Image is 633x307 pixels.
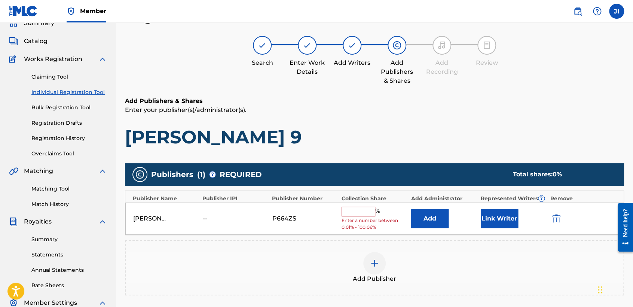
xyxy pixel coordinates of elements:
div: Remove [550,195,616,203]
img: Works Registration [9,55,19,64]
div: Collection Share [342,195,407,203]
div: Add Writers [333,58,371,67]
iframe: Chat Widget [596,271,633,307]
a: Overclaims Tool [31,150,107,158]
span: ? [210,171,215,177]
div: Represented Writers [481,195,547,203]
div: Total shares: [513,170,609,179]
a: Summary [31,235,107,243]
span: Summary [24,19,54,28]
img: Matching [9,167,18,176]
a: Bulk Registration Tool [31,104,107,112]
img: 12a2ab48e56ec057fbd8.svg [552,214,560,223]
div: Publisher Name [133,195,199,203]
img: Summary [9,19,18,28]
a: Individual Registration Tool [31,88,107,96]
span: 0 % [552,171,562,178]
div: Add Administrator [411,195,477,203]
img: Top Rightsholder [67,7,76,16]
img: step indicator icon for Add Recording [437,41,446,50]
img: add [370,259,379,268]
a: CatalogCatalog [9,37,48,46]
a: Public Search [570,4,585,19]
a: Match History [31,200,107,208]
span: Matching [24,167,53,176]
img: Catalog [9,37,18,46]
span: Works Registration [24,55,82,64]
span: Add Publisher [353,274,396,283]
a: SummarySummary [9,19,54,28]
a: Matching Tool [31,185,107,193]
div: Enter Work Details [288,58,326,76]
a: Statements [31,251,107,259]
div: Review [468,58,505,67]
img: Royalties [9,217,18,226]
span: REQUIRED [220,169,262,180]
div: Publisher IPI [202,195,268,203]
span: ( 1 ) [197,169,205,180]
span: Publishers [151,169,193,180]
img: expand [98,217,107,226]
div: Arrastrar [598,279,602,301]
img: expand [98,55,107,64]
a: Registration Drafts [31,119,107,127]
a: Rate Sheets [31,282,107,289]
div: Add Recording [423,58,461,76]
img: expand [98,167,107,176]
span: Enter a number between 0.01% - 100.06% [342,217,407,231]
p: Enter your publisher(s)/administrator(s). [125,106,624,115]
span: Catalog [24,37,48,46]
div: Search [244,58,281,67]
span: ? [538,195,544,201]
span: % [375,207,382,216]
div: Publisher Number [272,195,338,203]
img: step indicator icon for Enter Work Details [303,41,312,50]
img: search [573,7,582,16]
div: Widget de chat [596,271,633,307]
h1: [PERSON_NAME] 9 [125,126,624,148]
a: Registration History [31,134,107,142]
a: Annual Statements [31,266,107,274]
button: Link Writer [481,209,518,228]
span: Royalties [24,217,52,226]
h6: Add Publishers & Shares [125,97,624,106]
span: Member [80,7,106,15]
button: Add [411,209,449,228]
img: step indicator icon for Add Writers [348,41,357,50]
img: step indicator icon for Search [258,41,267,50]
div: Help [590,4,605,19]
img: step indicator icon for Add Publishers & Shares [392,41,401,50]
img: help [593,7,602,16]
img: MLC Logo [9,6,38,16]
iframe: Resource Center [612,197,633,258]
img: publishers [135,170,144,179]
a: Claiming Tool [31,73,107,81]
div: User Menu [609,4,624,19]
img: step indicator icon for Review [482,41,491,50]
div: Add Publishers & Shares [378,58,416,85]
